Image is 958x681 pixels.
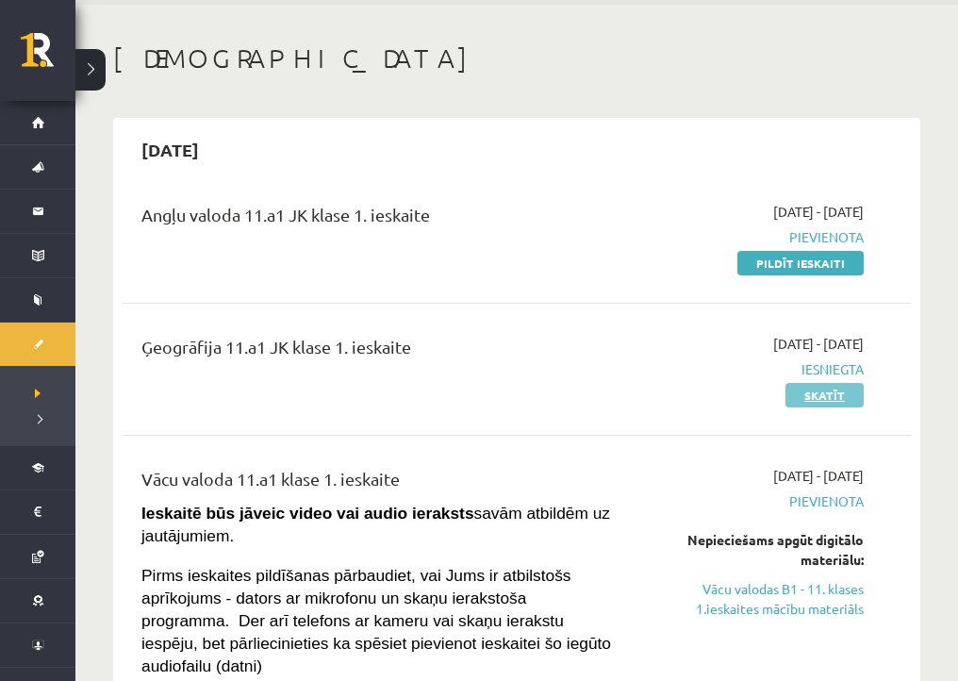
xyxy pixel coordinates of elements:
div: Nepieciešams apgūt digitālo materiālu: [642,530,864,570]
h2: [DATE] [123,127,218,172]
div: Ģeogrāfija 11.a1 JK klase 1. ieskaite [141,334,614,369]
div: Angļu valoda 11.a1 JK klase 1. ieskaite [141,202,614,237]
a: Rīgas 1. Tālmācības vidusskola [21,33,75,80]
strong: Ieskaitē būs jāveic video vai audio ieraksts [141,504,474,523]
div: Vācu valoda 11.a1 klase 1. ieskaite [141,466,614,501]
span: Pirms ieskaites pildīšanas pārbaudiet, vai Jums ir atbilstošs aprīkojums - dators ar mikrofonu un... [141,566,611,675]
span: [DATE] - [DATE] [773,466,864,486]
span: Pievienota [642,227,864,247]
a: Skatīt [785,383,864,407]
span: [DATE] - [DATE] [773,202,864,222]
span: [DATE] - [DATE] [773,334,864,354]
span: Pievienota [642,491,864,511]
span: savām atbildēm uz jautājumiem. [141,504,610,545]
a: Vācu valodas B1 - 11. klases 1.ieskaites mācību materiāls [642,579,864,619]
h1: [DEMOGRAPHIC_DATA] [113,42,920,75]
a: Pildīt ieskaiti [737,251,864,275]
span: Iesniegta [642,359,864,379]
